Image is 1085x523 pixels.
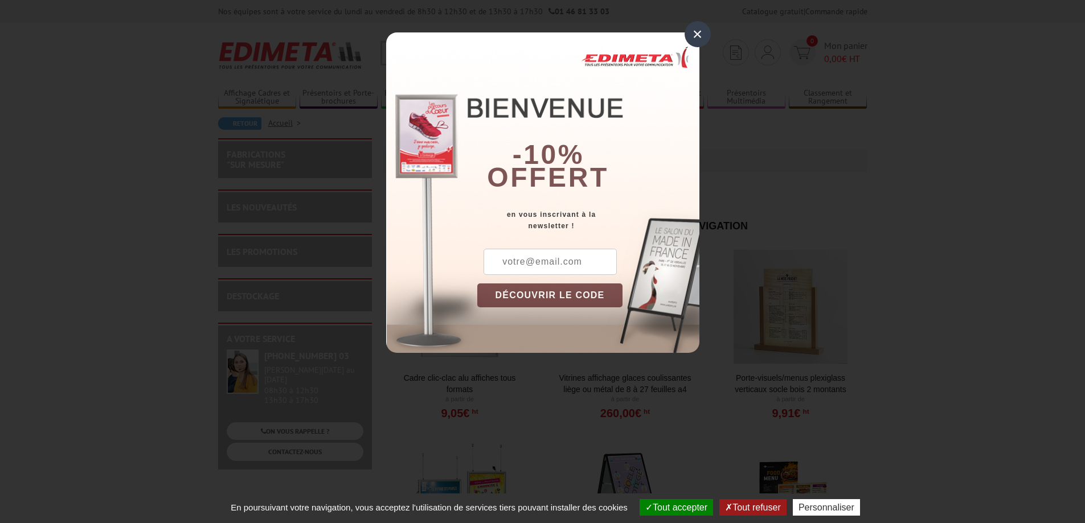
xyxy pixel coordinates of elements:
[477,283,623,307] button: DÉCOUVRIR LE CODE
[719,499,786,516] button: Tout refuser
[640,499,713,516] button: Tout accepter
[793,499,860,516] button: Personnaliser (fenêtre modale)
[685,21,711,47] div: ×
[487,162,609,192] font: offert
[484,249,617,275] input: votre@email.com
[477,209,699,232] div: en vous inscrivant à la newsletter !
[513,139,584,170] b: -10%
[225,503,633,512] span: En poursuivant votre navigation, vous acceptez l'utilisation de services tiers pouvant installer ...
